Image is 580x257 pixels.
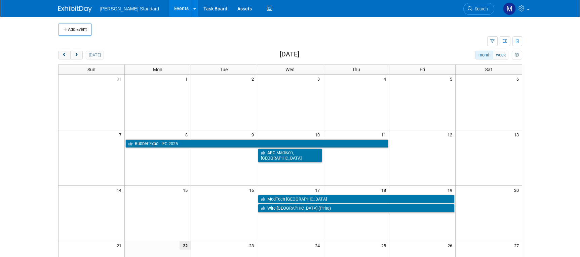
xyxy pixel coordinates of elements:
[280,51,299,58] h2: [DATE]
[317,75,323,83] span: 3
[185,130,191,139] span: 8
[314,186,323,194] span: 17
[220,67,228,72] span: Tue
[58,6,92,12] img: ExhibitDay
[381,241,389,250] span: 25
[512,51,522,59] button: myCustomButton
[87,67,95,72] span: Sun
[248,186,257,194] span: 16
[58,51,71,59] button: prev
[314,130,323,139] span: 10
[258,195,455,204] a: MedTech [GEOGRAPHIC_DATA]
[493,51,508,59] button: week
[381,186,389,194] span: 18
[118,130,124,139] span: 7
[475,51,493,59] button: month
[447,130,455,139] span: 12
[513,186,522,194] span: 20
[180,241,191,250] span: 22
[70,51,83,59] button: next
[472,6,488,11] span: Search
[251,130,257,139] span: 9
[463,3,494,15] a: Search
[285,67,295,72] span: Wed
[513,241,522,250] span: 27
[153,67,162,72] span: Mon
[515,53,519,57] i: Personalize Calendar
[125,139,388,148] a: Rubber Expo - IEC 2025
[116,75,124,83] span: 31
[383,75,389,83] span: 4
[185,75,191,83] span: 1
[58,24,92,36] button: Add Event
[251,75,257,83] span: 2
[513,130,522,139] span: 13
[503,2,516,15] img: Michael Crawford
[485,67,492,72] span: Sat
[314,241,323,250] span: 24
[447,186,455,194] span: 19
[420,67,425,72] span: Fri
[516,75,522,83] span: 6
[100,6,159,11] span: [PERSON_NAME]-Standard
[447,241,455,250] span: 26
[258,148,322,162] a: ARC Madison, [GEOGRAPHIC_DATA]
[116,186,124,194] span: 14
[248,241,257,250] span: 23
[182,186,191,194] span: 15
[116,241,124,250] span: 21
[86,51,104,59] button: [DATE]
[449,75,455,83] span: 5
[258,204,455,213] a: Wire [GEOGRAPHIC_DATA] (Pirita)
[352,67,360,72] span: Thu
[381,130,389,139] span: 11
